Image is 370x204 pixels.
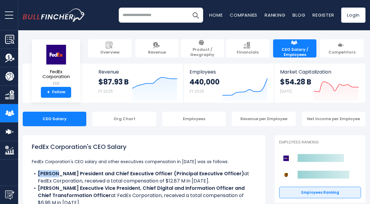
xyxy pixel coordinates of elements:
[23,112,86,126] div: CEO Salary
[279,187,361,198] a: Employees Ranking
[88,39,132,58] a: Overview
[292,12,305,18] a: Blog
[232,112,296,126] div: Revenue per Employee
[36,44,76,87] a: FedEx Corporation FDX
[162,112,226,126] div: Employees
[237,50,259,55] span: Financials
[183,64,274,103] a: Employees 440,000 FY 2025
[280,77,311,87] strong: $54.28 B
[98,77,129,87] strong: $87.93 B
[180,39,224,58] a: Product / Geography
[41,87,71,98] a: +Follow
[230,12,257,18] a: Companies
[38,185,245,199] b: [PERSON_NAME] Executive Vice President, Chief Digital and Information Officer and Chief Transform...
[190,77,220,87] strong: 440,000
[98,89,113,94] small: FY 2025
[23,8,85,22] a: Go to homepage
[265,12,285,18] a: Ranking
[282,154,290,162] img: FedEx Corporation competitors logo
[148,50,166,55] span: Revenue
[282,171,290,179] img: United Parcel Service competitors logo
[188,8,203,23] button: Search
[312,12,334,18] a: Register
[32,142,256,151] h1: FedEx Corporation's CEO Salary
[273,39,317,58] a: CEO Salary / Employees
[135,39,179,58] a: Revenue
[37,69,75,79] span: FedEx Corporation
[209,12,223,18] a: Home
[274,64,365,103] a: Market Capitalization $54.28 B [DATE]
[190,89,204,94] small: FY 2025
[280,69,359,75] span: Market Capitalization
[183,47,221,58] span: Product / Geography
[37,81,75,86] small: FDX
[190,69,268,75] span: Employees
[32,170,256,185] li: at FedEx Corporation, received a total compensation of $12.87 M in [DATE].
[98,69,177,75] span: Revenue
[100,50,120,55] span: Overview
[32,158,256,165] p: FedEx Corporation's CEO salary and other executives compensation in [DATE] was as follows:
[38,170,244,177] b: [PERSON_NAME] President and Chief Executive Officer (Principal Executive Officer)
[279,140,361,145] p: Employees Ranking
[329,50,355,55] span: Competitors
[47,90,50,95] strong: +
[23,8,85,22] img: bullfincher logo
[320,39,364,58] a: Competitors
[302,112,365,126] div: Net Income per Employee
[92,112,156,126] div: Org Chart
[341,8,365,23] a: Login
[92,64,183,103] a: Revenue $87.93 B FY 2025
[276,47,314,58] span: CEO Salary / Employees
[280,89,292,94] small: [DATE]
[226,39,269,58] a: Financials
